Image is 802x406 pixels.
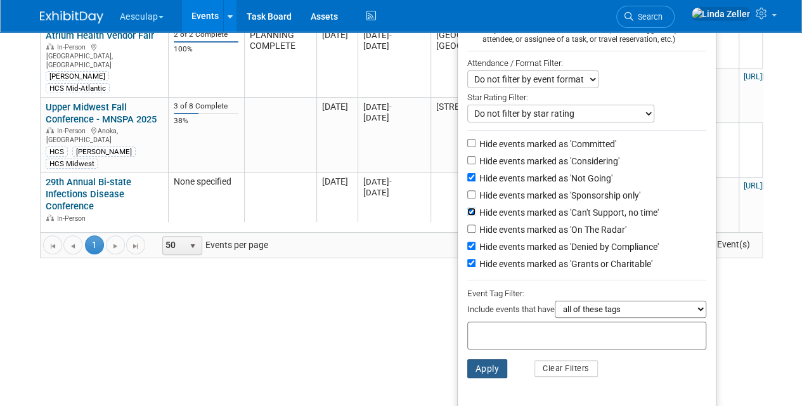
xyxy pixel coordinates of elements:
[131,241,141,251] span: Go to the last page
[467,301,706,322] div: Include events that have
[146,235,281,254] span: Events per page
[467,359,508,378] button: Apply
[40,11,103,23] img: ExhibitDay
[691,7,751,21] img: Linda Zeller
[72,147,136,157] div: [PERSON_NAME]
[633,12,663,22] span: Search
[174,44,238,54] div: 100%
[363,30,425,41] div: [DATE]
[46,127,54,133] img: In-Person Event
[57,43,89,51] span: In-Person
[110,241,120,251] span: Go to the next page
[467,88,706,105] div: Star Rating Filter:
[477,258,652,270] label: Hide events marked as 'Grants or Charitable'
[477,189,640,202] label: Hide events marked as 'Sponsorship only'
[106,235,125,254] a: Go to the next page
[467,56,706,70] div: Attendance / Format Filter:
[46,30,154,41] a: Atrium Health Vendor Fair
[477,206,659,219] label: Hide events marked as 'Can't Support, no time'
[430,26,496,98] td: [GEOGRAPHIC_DATA], [GEOGRAPHIC_DATA]
[163,237,184,254] span: 50
[616,6,675,28] a: Search
[46,176,131,212] a: 29th Annual Bi-state Infections Disease Conference
[46,43,54,49] img: In-Person Event
[46,147,68,157] div: HCS
[389,177,392,187] span: -
[85,235,104,254] span: 1
[430,98,496,173] td: [STREET_ADDRESS]
[46,125,162,144] div: Anoka, [GEOGRAPHIC_DATA]
[57,214,89,223] span: In-Person
[46,159,98,169] div: HCS Midwest
[46,101,157,125] a: Upper Midwest Fall Conference - MNSPA 2025
[467,286,706,301] div: Event Tag Filter:
[477,138,616,150] label: Hide events marked as 'Committed'
[316,173,358,227] td: [DATE]
[126,235,145,254] a: Go to the last page
[477,172,612,185] label: Hide events marked as 'Not Going'
[477,155,619,167] label: Hide events marked as 'Considering'
[46,214,54,221] img: In-Person Event
[174,30,238,39] div: 2 of 2 Complete
[389,30,392,40] span: -
[46,41,162,69] div: [GEOGRAPHIC_DATA], [GEOGRAPHIC_DATA]
[389,102,392,112] span: -
[46,83,110,93] div: HCS Mid-Atlantic
[63,235,82,254] a: Go to the previous page
[188,241,198,251] span: select
[363,112,425,123] div: [DATE]
[477,240,659,253] label: Hide events marked as 'Denied by Compliance'
[477,223,626,236] label: Hide events marked as 'On The Radar'
[46,71,109,81] div: [PERSON_NAME]
[244,26,316,98] td: PLANNING COMPLETE
[316,26,358,98] td: [DATE]
[363,187,425,198] div: [DATE]
[363,176,425,187] div: [DATE]
[363,41,425,51] div: [DATE]
[43,235,62,254] a: Go to the first page
[57,127,89,135] span: In-Person
[174,176,238,188] div: None specified
[68,241,78,251] span: Go to the previous page
[174,101,238,111] div: 3 of 8 Complete
[534,360,598,377] button: Clear Filters
[48,241,58,251] span: Go to the first page
[316,98,358,173] td: [DATE]
[363,101,425,112] div: [DATE]
[467,25,706,44] div: Only show events that either I created, or I am tagged in (as attendee, or assignee of a task, or...
[174,116,238,126] div: 38%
